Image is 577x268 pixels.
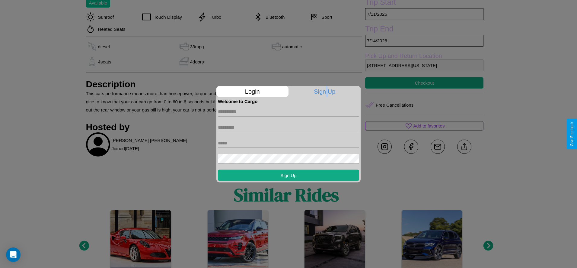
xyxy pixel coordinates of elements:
[289,86,361,97] p: Sign Up
[6,247,21,262] div: Open Intercom Messenger
[216,86,288,97] p: Login
[570,122,574,146] div: Give Feedback
[218,98,359,104] h4: Welcome to Cargo
[218,170,359,181] button: Sign Up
